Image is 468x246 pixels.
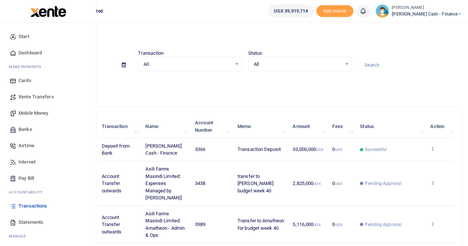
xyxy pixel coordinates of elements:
span: Pending Approval [365,180,401,187]
a: Mobile Money [6,105,90,121]
span: 2,825,000 [293,181,320,186]
li: Ac [6,186,90,198]
a: profile-user [PERSON_NAME] [PERSON_NAME] Cash - Finance [376,4,462,18]
span: 0 [332,222,342,227]
span: Dashboard [18,49,42,57]
label: Transaction [138,50,164,57]
a: Add money [316,8,353,13]
th: Amount: activate to sort column ascending [289,115,328,138]
li: M [6,230,90,242]
a: logo-small logo-large logo-large [30,8,66,14]
span: [PERSON_NAME] Cash - Finance [392,11,462,17]
small: UGX [335,182,342,186]
a: Transactions [6,198,90,214]
th: Status: activate to sort column ascending [356,115,426,138]
a: Dashboard [6,45,90,61]
a: Start [6,28,90,45]
span: 5,116,000 [293,222,320,227]
span: Deposit from Bank [101,143,129,156]
small: UGX [335,148,342,152]
span: UGX 39,919,714 [274,7,308,15]
th: Fees: activate to sort column ascending [328,115,356,138]
img: profile-user [376,4,389,18]
th: Name: activate to sort column ascending [141,115,191,138]
span: Account Transfer outwards [101,215,121,235]
span: All [144,61,231,68]
span: [PERSON_NAME] Cash - Finance [145,143,181,156]
th: Memo: activate to sort column ascending [233,115,289,138]
small: UGX [316,148,323,152]
span: Mobile Money [18,109,48,117]
img: logo-large [30,6,66,17]
span: 3989 [195,222,205,227]
span: Statements [18,219,43,226]
span: 3438 [195,181,205,186]
input: Search [358,59,462,71]
th: Transaction: activate to sort column ascending [97,115,141,138]
span: ake Payments [13,64,41,70]
label: Status [248,50,262,57]
th: Account Number: activate to sort column ascending [191,115,233,138]
span: 0 [332,181,342,186]
a: UGX 39,919,714 [268,4,313,18]
a: Internet [6,154,90,170]
span: Asili Farms Masindi Limited: Expenses Managed by [PERSON_NAME] [145,166,181,200]
span: All [254,61,341,68]
span: transfer to [PERSON_NAME] budget week 40 [238,173,273,193]
p: Download [28,80,462,88]
a: Xente Transfers [6,89,90,105]
small: UGX [335,223,342,227]
span: anage [13,233,26,239]
li: Toup your wallet [316,5,353,17]
span: Cards [18,77,31,84]
span: Pending Approval [365,221,401,228]
span: 3366 [195,146,205,152]
small: UGX [313,182,320,186]
small: UGX [313,223,320,227]
li: Wallet ballance [265,4,316,18]
span: Account Transfer outwards [101,173,121,193]
a: Airtime [6,138,90,154]
span: Successful [365,146,387,153]
small: [PERSON_NAME] [392,5,462,11]
span: Internet [18,158,36,166]
h4: Transactions [28,32,462,40]
span: Pay Bill [18,175,34,182]
span: Airtime [18,142,34,149]
span: Banks [18,126,32,133]
span: countability [14,189,43,195]
span: Xente Transfers [18,93,54,101]
a: Banks [6,121,90,138]
span: Transactions [18,202,47,210]
span: Transfer to Amatheon for budget week 40 [238,218,284,231]
a: Pay Bill [6,170,90,186]
a: Statements [6,214,90,230]
span: 30,000,000 [293,146,323,152]
span: 0 [332,146,342,152]
span: Asili Farms Masindi Limited: Amatheon - Admin & Ops [145,211,185,238]
span: Start [18,33,29,40]
span: Transaction Deposit [238,146,281,152]
a: Cards [6,73,90,89]
th: Action: activate to sort column ascending [426,115,456,138]
span: Add money [316,5,353,17]
li: M [6,61,90,73]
